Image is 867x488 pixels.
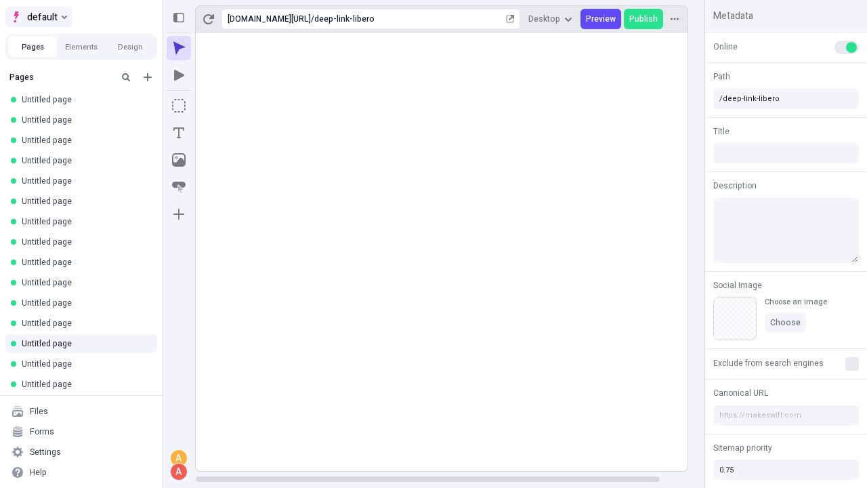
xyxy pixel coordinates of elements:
[106,37,154,57] button: Design
[167,121,191,145] button: Text
[22,94,146,105] div: Untitled page
[30,406,48,417] div: Files
[57,37,106,57] button: Elements
[22,237,146,247] div: Untitled page
[713,442,772,454] span: Sitemap priority
[713,279,762,291] span: Social Image
[22,318,146,329] div: Untitled page
[713,41,738,53] span: Online
[30,426,54,437] div: Forms
[22,338,146,349] div: Untitled page
[713,70,730,83] span: Path
[9,72,112,83] div: Pages
[8,37,57,57] button: Pages
[22,196,146,207] div: Untitled page
[27,9,58,25] span: default
[713,180,757,192] span: Description
[167,148,191,172] button: Image
[22,176,146,186] div: Untitled page
[580,9,621,29] button: Preview
[22,216,146,227] div: Untitled page
[314,14,503,24] div: deep-link-libero
[713,387,768,399] span: Canonical URL
[629,14,658,24] span: Publish
[523,9,578,29] button: Desktop
[586,14,616,24] span: Preview
[140,69,156,85] button: Add new
[175,451,182,466] span: A
[311,14,314,24] div: /
[167,94,191,118] button: Box
[713,357,824,369] span: Exclude from search engines
[624,9,663,29] button: Publish
[765,297,827,307] div: Choose an image
[765,312,806,333] button: Choose
[528,14,560,24] span: Desktop
[5,7,72,27] button: Select site
[713,405,859,426] input: https://makeswift.com
[770,317,801,328] span: Choose
[22,135,146,146] div: Untitled page
[30,467,47,478] div: Help
[175,465,182,480] span: A
[22,359,146,369] div: Untitled page
[22,257,146,268] div: Untitled page
[228,14,311,24] div: [URL][DOMAIN_NAME]
[22,298,146,308] div: Untitled page
[22,379,146,390] div: Untitled page
[30,447,61,457] div: Settings
[167,175,191,199] button: Button
[713,125,729,138] span: Title
[22,277,146,288] div: Untitled page
[22,115,146,125] div: Untitled page
[22,155,146,166] div: Untitled page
